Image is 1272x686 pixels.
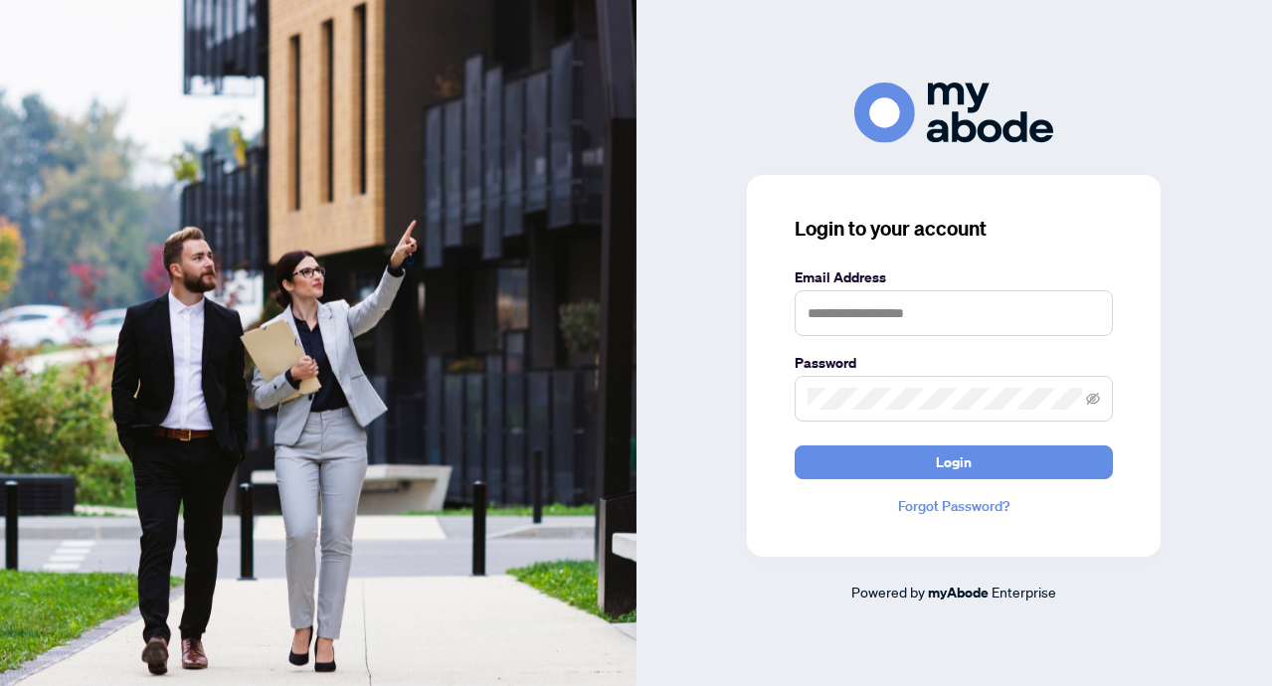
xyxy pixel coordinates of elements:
a: myAbode [928,582,989,603]
h3: Login to your account [795,215,1113,243]
label: Password [795,352,1113,374]
label: Email Address [795,266,1113,288]
span: Enterprise [992,583,1056,600]
span: Login [936,446,972,478]
span: eye-invisible [1086,392,1100,406]
a: Forgot Password? [795,495,1113,517]
span: Powered by [851,583,925,600]
img: ma-logo [854,83,1053,143]
button: Login [795,445,1113,479]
